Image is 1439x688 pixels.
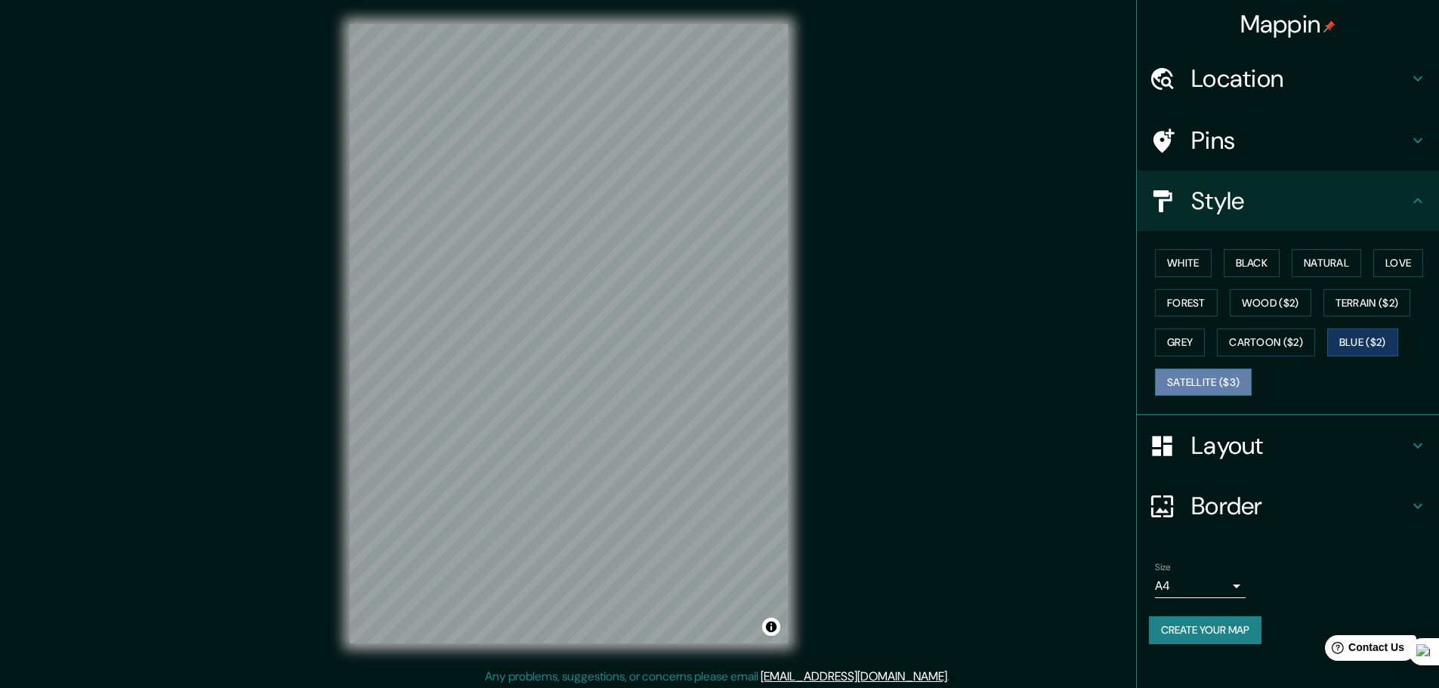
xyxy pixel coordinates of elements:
[350,24,788,643] canvas: Map
[1191,491,1409,521] h4: Border
[1137,171,1439,231] div: Style
[1217,329,1315,356] button: Cartoon ($2)
[1323,289,1411,317] button: Terrain ($2)
[1240,9,1336,39] h4: Mappin
[1191,186,1409,216] h4: Style
[1155,289,1218,317] button: Forest
[1323,20,1336,32] img: pin-icon.png
[1155,249,1212,277] button: White
[1191,430,1409,461] h4: Layout
[1155,574,1246,598] div: A4
[952,668,955,686] div: .
[485,668,950,686] p: Any problems, suggestions, or concerns please email .
[1292,249,1361,277] button: Natural
[1224,249,1280,277] button: Black
[1137,48,1439,109] div: Location
[1230,289,1311,317] button: Wood ($2)
[1137,476,1439,536] div: Border
[761,668,947,684] a: [EMAIL_ADDRESS][DOMAIN_NAME]
[1155,329,1205,356] button: Grey
[1305,629,1422,671] iframe: Help widget launcher
[950,668,952,686] div: .
[1155,369,1252,396] button: Satellite ($3)
[1327,329,1398,356] button: Blue ($2)
[1191,63,1409,94] h4: Location
[1137,110,1439,171] div: Pins
[1137,415,1439,476] div: Layout
[762,618,780,636] button: Toggle attribution
[1149,616,1261,644] button: Create your map
[1191,125,1409,156] h4: Pins
[1155,561,1171,574] label: Size
[1373,249,1423,277] button: Love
